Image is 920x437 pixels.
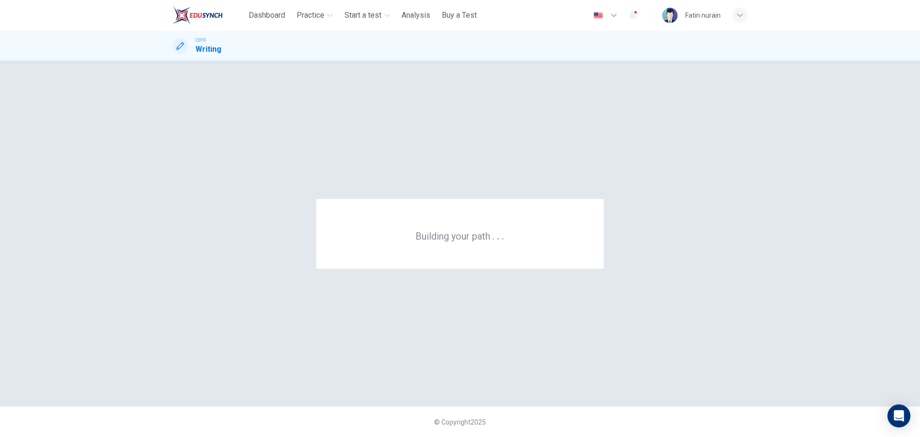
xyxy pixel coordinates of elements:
button: Buy a Test [438,7,481,24]
h6: Building your path [415,230,505,242]
span: Analysis [402,10,430,21]
button: Analysis [398,7,434,24]
div: Fatin nurain [685,10,721,21]
button: Dashboard [245,7,289,24]
h1: Writing [195,44,221,55]
span: Practice [297,10,324,21]
span: Start a test [345,10,381,21]
a: ELTC logo [172,6,245,25]
span: CEFR [195,37,206,44]
div: Open Intercom Messenger [887,404,910,427]
img: Profile picture [662,8,678,23]
h6: . [496,227,500,243]
span: Buy a Test [442,10,477,21]
img: ELTC logo [172,6,223,25]
h6: . [492,227,495,243]
span: © Copyright 2025 [434,418,486,426]
button: Start a test [341,7,394,24]
span: Dashboard [249,10,285,21]
img: en [592,12,604,19]
button: Practice [293,7,337,24]
h6: . [501,227,505,243]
